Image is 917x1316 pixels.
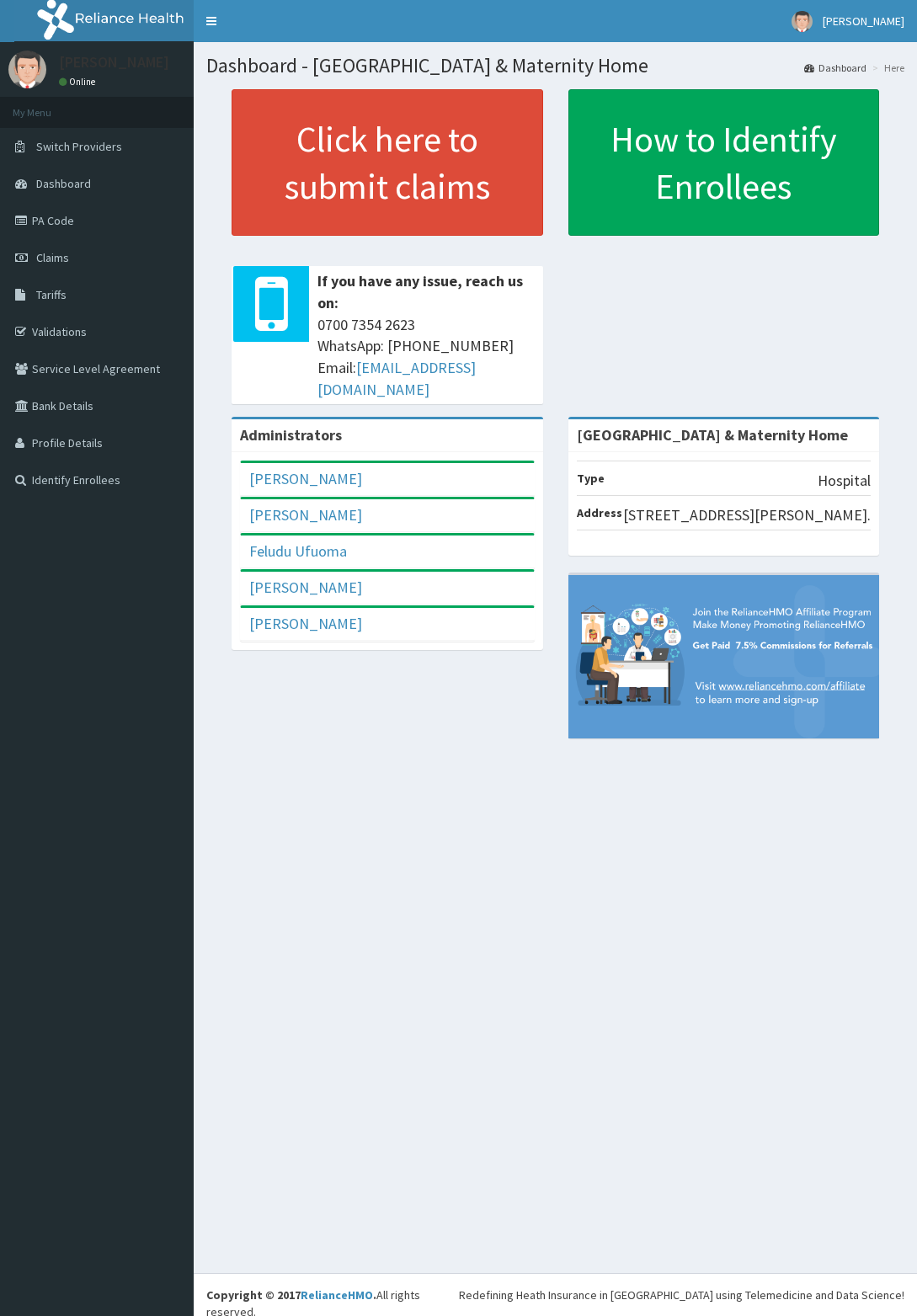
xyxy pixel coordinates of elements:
span: Dashboard [36,176,91,191]
img: User Image [8,51,46,88]
b: Administrators [240,425,342,445]
img: User Image [792,11,813,32]
h1: Dashboard - [GEOGRAPHIC_DATA] & Maternity Home [206,55,904,77]
a: Feludu Ufuoma [249,541,347,561]
p: [STREET_ADDRESS][PERSON_NAME]. [623,504,871,526]
p: Hospital [818,470,871,492]
a: How to Identify Enrollees [568,89,880,236]
b: If you have any issue, reach us on: [317,271,523,312]
span: Switch Providers [36,139,122,154]
a: [PERSON_NAME] [249,469,362,488]
b: Address [577,505,622,520]
p: [PERSON_NAME] [59,55,169,70]
b: Type [577,471,605,486]
strong: Copyright © 2017 . [206,1287,376,1303]
a: [PERSON_NAME] [249,505,362,525]
a: [PERSON_NAME] [249,578,362,597]
li: Here [868,61,904,75]
a: Online [59,76,99,88]
span: [PERSON_NAME] [823,13,904,29]
a: RelianceHMO [301,1287,373,1303]
span: Claims [36,250,69,265]
a: [PERSON_NAME] [249,614,362,633]
a: Click here to submit claims [232,89,543,236]
div: Redefining Heath Insurance in [GEOGRAPHIC_DATA] using Telemedicine and Data Science! [459,1287,904,1303]
span: 0700 7354 2623 WhatsApp: [PHONE_NUMBER] Email: [317,314,535,401]
a: [EMAIL_ADDRESS][DOMAIN_NAME] [317,358,476,399]
strong: [GEOGRAPHIC_DATA] & Maternity Home [577,425,848,445]
span: Tariffs [36,287,67,302]
a: Dashboard [804,61,866,75]
img: provider-team-banner.png [568,575,880,738]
